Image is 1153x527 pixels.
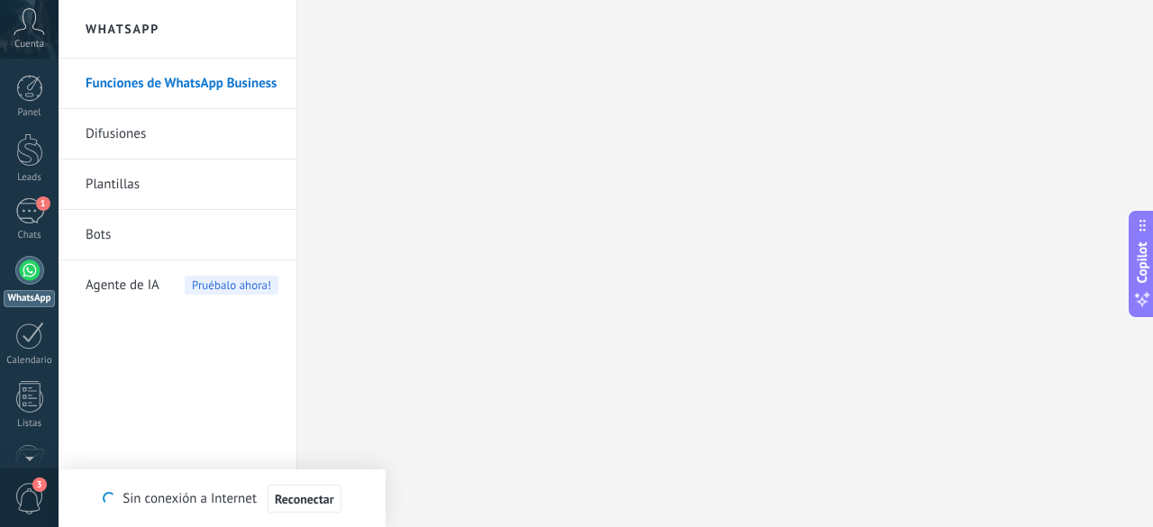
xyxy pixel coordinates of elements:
li: Funciones de WhatsApp Business [59,59,296,109]
span: Reconectar [275,493,334,505]
div: Calendario [4,355,56,367]
div: Leads [4,172,56,184]
a: Funciones de WhatsApp Business [86,59,278,109]
div: Listas [4,418,56,430]
span: Pruébalo ahora! [185,276,278,295]
li: Agente de IA [59,260,296,310]
div: Panel [4,107,56,119]
span: 3 [32,477,47,492]
span: Agente de IA [86,260,159,311]
button: Reconectar [268,485,341,513]
a: Plantillas [86,159,278,210]
span: Copilot [1133,241,1151,283]
span: Cuenta [14,39,44,50]
div: Chats [4,230,56,241]
span: 1 [36,196,50,211]
a: Bots [86,210,278,260]
a: Difusiones [86,109,278,159]
div: WhatsApp [4,290,55,307]
li: Bots [59,210,296,260]
li: Plantillas [59,159,296,210]
a: Agente de IAPruébalo ahora! [86,260,278,311]
li: Difusiones [59,109,296,159]
div: Sin conexión a Internet [103,484,340,513]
